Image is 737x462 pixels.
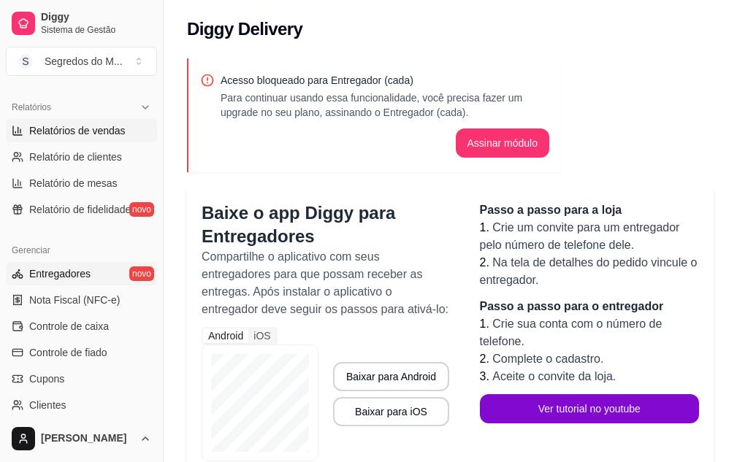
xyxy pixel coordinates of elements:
a: Relatório de fidelidadenovo [6,198,157,221]
button: Assinar módulo [456,128,550,158]
p: Passo a passo para a loja [480,201,700,219]
span: Sistema de Gestão [41,24,151,36]
span: Controle de fiado [29,345,107,360]
span: Aceite o convite da loja. [492,370,616,382]
button: Baixar para Android [333,362,449,391]
a: Controle de fiado [6,341,157,364]
a: Cupons [6,367,157,390]
h2: Diggy Delivery [187,18,302,41]
p: Compartilhe o aplicativo com seus entregadores para que possam receber as entregas. Após instalar... [202,248,451,318]
a: Clientes [6,393,157,417]
span: Clientes [29,398,66,412]
div: Segredos do M ... [45,54,123,69]
span: Crie sua conta com o número de telefone. [480,317,662,347]
div: iOS [248,328,275,343]
span: Relatório de fidelidade [29,202,131,217]
span: Relatório de mesas [29,176,118,190]
div: Gerenciar [6,239,157,262]
button: Ver tutorial no youtube [480,394,700,423]
span: Crie um convite para um entregador pelo número de telefone dele. [480,221,680,251]
button: [PERSON_NAME] [6,421,157,456]
li: 2. [480,254,700,289]
a: Relatório de clientes [6,145,157,169]
a: Entregadoresnovo [6,262,157,285]
li: 2. [480,350,700,368]
button: Select a team [6,47,157,76]
p: Acesso bloqueado para Entregador (cada) [221,73,549,88]
span: Relatórios [12,101,51,113]
span: Diggy [41,11,151,24]
li: 1. [480,315,700,350]
li: 3. [480,368,700,385]
p: Para continuar usando essa funcionalidade, você precisa fazer um upgrade no seu plano, assinando ... [221,91,549,120]
span: [PERSON_NAME] [41,432,134,445]
div: Android [203,328,248,343]
span: Relatório de clientes [29,150,122,164]
p: Passo a passo para o entregador [480,298,700,315]
a: DiggySistema de Gestão [6,6,157,41]
span: Cupons [29,371,64,386]
span: Relatórios de vendas [29,123,126,138]
button: Baixar para iOS [333,397,449,426]
span: Nota Fiscal (NFC-e) [29,293,120,307]
a: Controle de caixa [6,315,157,338]
span: Na tela de detalhes do pedido vincule o entregador. [480,256,698,286]
span: Controle de caixa [29,319,109,334]
li: 1. [480,219,700,254]
a: Relatório de mesas [6,172,157,195]
a: Relatórios de vendas [6,119,157,142]
a: Nota Fiscal (NFC-e) [6,288,157,312]
span: S [18,54,33,69]
p: Baixe o app Diggy para Entregadores [202,201,451,248]
span: Entregadores [29,266,91,281]
span: Complete o cadastro. [492,353,603,365]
